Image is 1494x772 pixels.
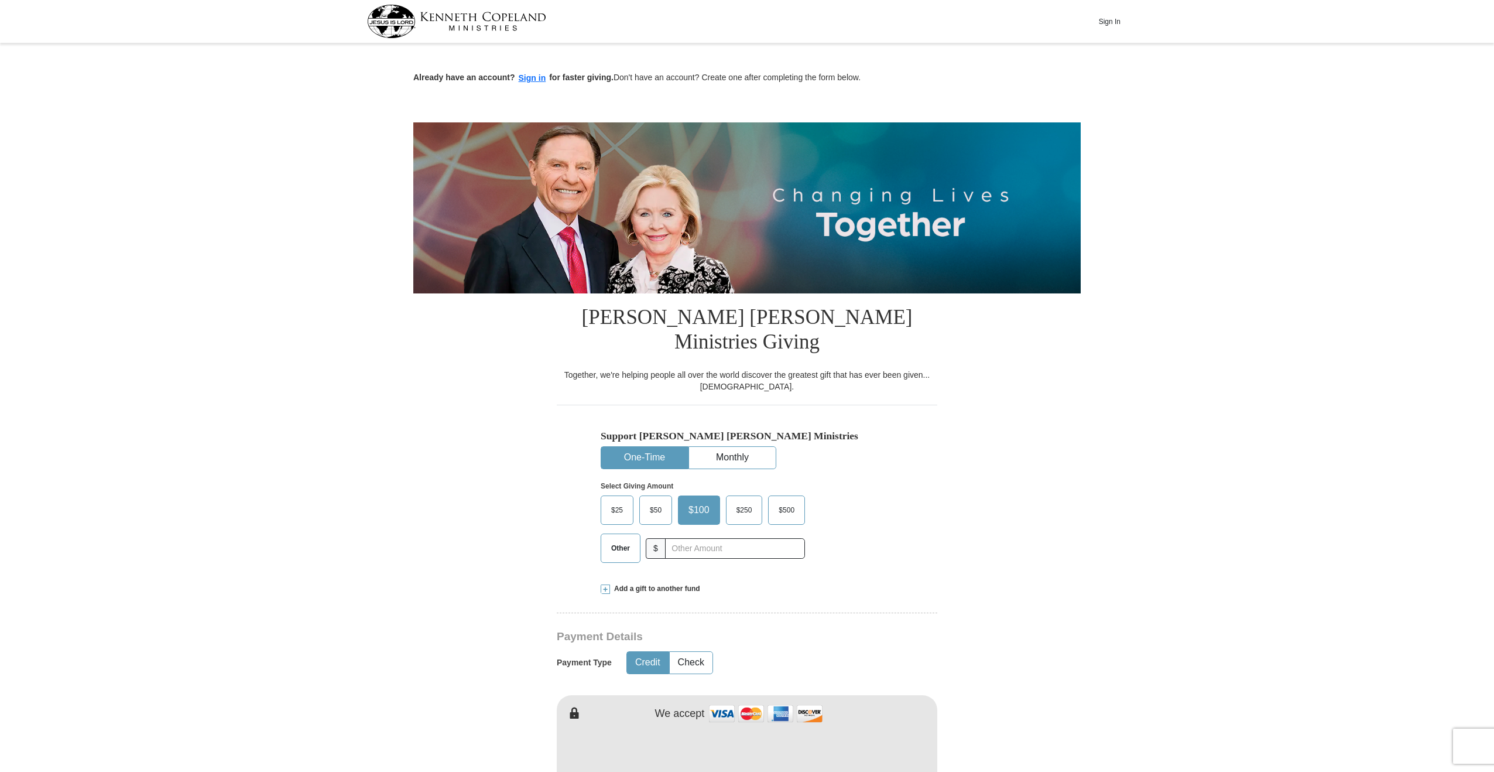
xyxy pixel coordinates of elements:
[610,584,700,594] span: Add a gift to another fund
[670,652,712,674] button: Check
[627,652,669,674] button: Credit
[557,293,937,369] h1: [PERSON_NAME] [PERSON_NAME] Ministries Giving
[557,630,855,644] h3: Payment Details
[646,538,666,559] span: $
[413,71,1081,85] p: Don't have an account? Create one after completing the form below.
[605,501,629,519] span: $25
[515,71,550,85] button: Sign in
[665,538,805,559] input: Other Amount
[644,501,667,519] span: $50
[601,447,688,469] button: One-Time
[367,5,546,38] img: kcm-header-logo.svg
[731,501,758,519] span: $250
[605,539,636,557] span: Other
[601,482,673,490] strong: Select Giving Amount
[413,73,614,82] strong: Already have an account? for faster giving.
[683,501,715,519] span: $100
[1092,12,1127,30] button: Sign In
[773,501,800,519] span: $500
[601,430,893,442] h5: Support [PERSON_NAME] [PERSON_NAME] Ministries
[689,447,776,469] button: Monthly
[557,369,937,392] div: Together, we're helping people all over the world discover the greatest gift that has ever been g...
[557,658,612,668] h5: Payment Type
[707,701,824,726] img: credit cards accepted
[655,708,705,720] h4: We accept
